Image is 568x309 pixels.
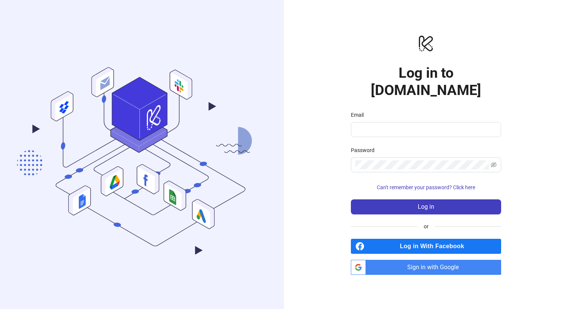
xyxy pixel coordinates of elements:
h1: Log in to [DOMAIN_NAME] [351,64,501,99]
input: Email [355,125,495,134]
button: Log in [351,199,501,214]
a: Sign in with Google [351,260,501,275]
span: Can't remember your password? Click here [377,184,475,190]
label: Password [351,146,379,154]
span: Log in With Facebook [367,239,501,254]
span: Log in [418,203,434,210]
span: Sign in with Google [369,260,501,275]
a: Can't remember your password? Click here [351,184,501,190]
span: or [418,222,435,231]
a: Log in With Facebook [351,239,501,254]
input: Password [355,160,489,169]
button: Can't remember your password? Click here [351,181,501,193]
label: Email [351,111,369,119]
span: eye-invisible [491,162,497,168]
